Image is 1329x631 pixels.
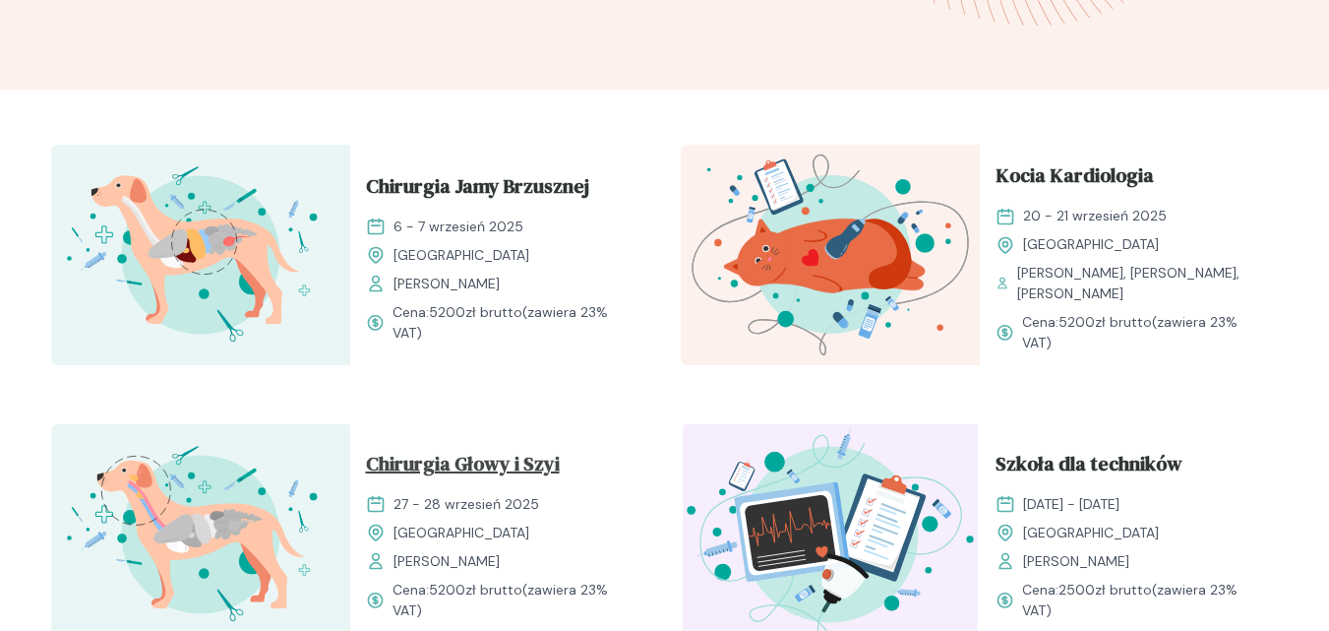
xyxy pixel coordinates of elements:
[1017,263,1262,304] span: [PERSON_NAME], [PERSON_NAME], [PERSON_NAME]
[51,145,350,365] img: aHfRokMqNJQqH-fc_ChiruJB_T.svg
[393,551,500,572] span: [PERSON_NAME]
[393,302,634,344] span: Cena: (zawiera 23% VAT)
[366,171,589,209] span: Chirurgia Jamy Brzusznej
[1023,234,1159,255] span: [GEOGRAPHIC_DATA]
[393,523,529,543] span: [GEOGRAPHIC_DATA]
[1058,581,1152,599] span: 2500 zł brutto
[1058,313,1152,331] span: 5200 zł brutto
[996,449,1182,486] span: Szkoła dla techników
[996,449,1263,486] a: Szkoła dla techników
[1023,551,1129,572] span: [PERSON_NAME]
[1022,312,1263,353] span: Cena: (zawiera 23% VAT)
[996,160,1154,198] span: Kocia Kardiologia
[393,274,500,294] span: [PERSON_NAME]
[1023,523,1159,543] span: [GEOGRAPHIC_DATA]
[393,494,539,515] span: 27 - 28 wrzesień 2025
[681,145,980,365] img: aHfXlEMqNJQqH-jZ_KociaKardio_T.svg
[366,171,634,209] a: Chirurgia Jamy Brzusznej
[429,303,522,321] span: 5200 zł brutto
[1023,206,1167,226] span: 20 - 21 wrzesień 2025
[429,581,522,599] span: 5200 zł brutto
[393,217,523,237] span: 6 - 7 wrzesień 2025
[1022,580,1263,621] span: Cena: (zawiera 23% VAT)
[393,580,634,621] span: Cena: (zawiera 23% VAT)
[996,160,1263,198] a: Kocia Kardiologia
[1023,494,1119,515] span: [DATE] - [DATE]
[366,449,560,486] span: Chirurgia Głowy i Szyi
[393,245,529,266] span: [GEOGRAPHIC_DATA]
[366,449,634,486] a: Chirurgia Głowy i Szyi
